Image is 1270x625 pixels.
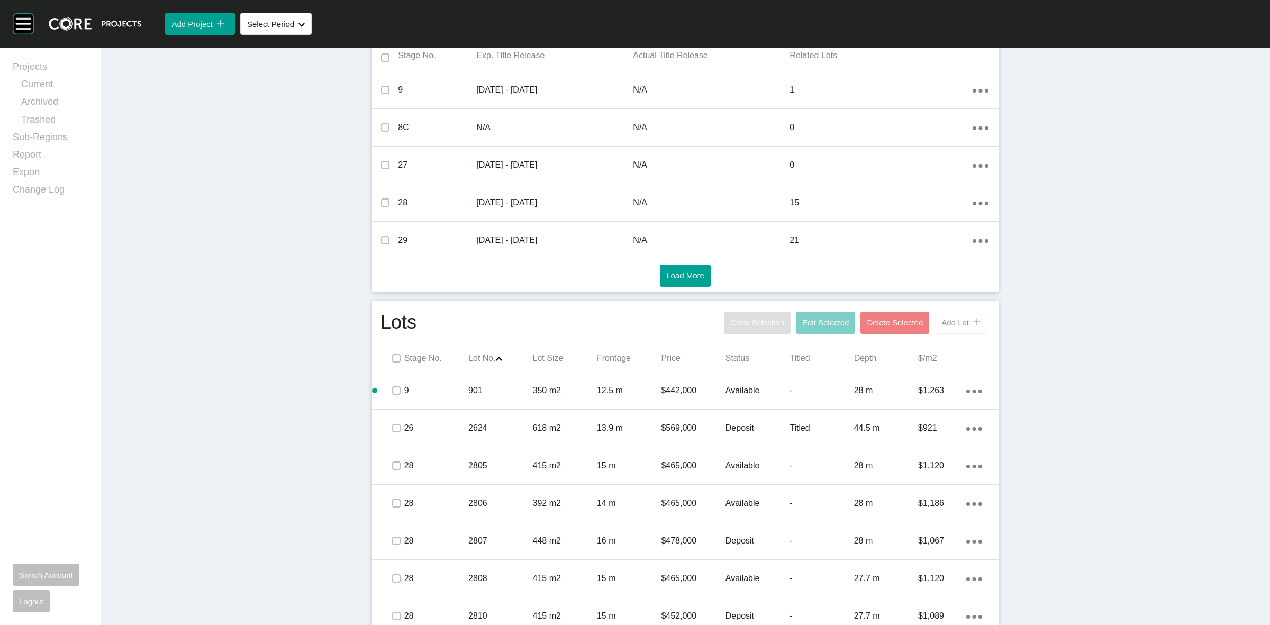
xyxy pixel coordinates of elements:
[49,17,141,31] img: core-logo-dark.3138cae2.png
[404,460,468,472] p: 28
[468,460,532,472] p: 2805
[790,159,972,171] p: 0
[533,352,597,364] p: Lot Size
[918,385,966,396] p: $1,263
[597,352,661,364] p: Frontage
[533,460,597,472] p: 415 m2
[533,535,597,547] p: 448 m2
[790,50,972,61] p: Related Lots
[476,84,633,96] p: [DATE] - [DATE]
[790,234,972,246] p: 21
[476,122,633,133] p: N/A
[476,159,633,171] p: [DATE] - [DATE]
[398,50,476,61] p: Stage No.
[13,183,88,201] a: Change Log
[404,535,468,547] p: 28
[13,148,88,166] a: Report
[404,422,468,434] p: 26
[660,265,711,287] button: Load More
[918,610,966,622] p: $1,089
[633,197,790,209] p: N/A
[247,20,294,29] span: Select Period
[13,564,79,586] button: Switch Account
[661,535,725,547] p: $478,000
[633,159,790,171] p: N/A
[165,13,235,35] button: Add Project
[21,113,88,131] a: Trashed
[918,535,966,547] p: $1,067
[661,610,725,622] p: $452,000
[790,535,854,547] p: -
[854,422,918,434] p: 44.5 m
[860,312,929,334] button: Delete Selected
[854,535,918,547] p: 28 m
[796,312,855,334] button: Edit Selected
[597,535,661,547] p: 16 m
[398,159,476,171] p: 27
[854,497,918,509] p: 28 m
[398,122,476,133] p: 8C
[918,460,966,472] p: $1,120
[597,422,661,434] p: 13.9 m
[790,610,854,622] p: -
[21,78,88,95] a: Current
[725,385,790,396] p: Available
[633,50,790,61] p: Actual Title Release
[790,497,854,509] p: -
[533,573,597,584] p: 415 m2
[935,312,987,334] button: Add Lot
[380,309,416,337] h1: Lots
[404,610,468,622] p: 28
[468,573,532,584] p: 2808
[854,460,918,472] p: 28 m
[725,352,790,364] p: Status
[790,385,854,396] p: -
[171,20,213,29] span: Add Project
[633,234,790,246] p: N/A
[790,422,854,434] p: Titled
[597,573,661,584] p: 15 m
[597,460,661,472] p: 15 m
[597,497,661,509] p: 14 m
[666,271,704,280] span: Load More
[468,352,532,364] p: Lot No.
[790,84,972,96] p: 1
[802,318,849,327] span: Edit Selected
[13,131,88,148] a: Sub-Regions
[19,570,73,579] span: Switch Account
[725,610,790,622] p: Deposit
[398,197,476,209] p: 28
[476,50,633,61] p: Exp. Title Release
[661,352,725,364] p: Price
[13,590,50,612] button: Logout
[918,352,982,364] p: $/m2
[725,460,790,472] p: Available
[854,352,918,364] p: Depth
[404,352,468,364] p: Stage No.
[468,422,532,434] p: 2624
[661,422,725,434] p: $569,000
[661,460,725,472] p: $465,000
[533,610,597,622] p: 415 m2
[854,610,918,622] p: 27.7 m
[661,497,725,509] p: $465,000
[725,573,790,584] p: Available
[918,422,966,434] p: $921
[633,122,790,133] p: N/A
[468,610,532,622] p: 2810
[404,573,468,584] p: 28
[533,422,597,434] p: 618 m2
[468,535,532,547] p: 2807
[918,497,966,509] p: $1,186
[730,318,784,327] span: Clear Selection
[597,610,661,622] p: 15 m
[918,573,966,584] p: $1,120
[941,318,969,327] span: Add Lot
[19,597,43,606] span: Logout
[476,197,633,209] p: [DATE] - [DATE]
[533,385,597,396] p: 350 m2
[725,535,790,547] p: Deposit
[725,497,790,509] p: Available
[21,95,88,113] a: Archived
[867,318,923,327] span: Delete Selected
